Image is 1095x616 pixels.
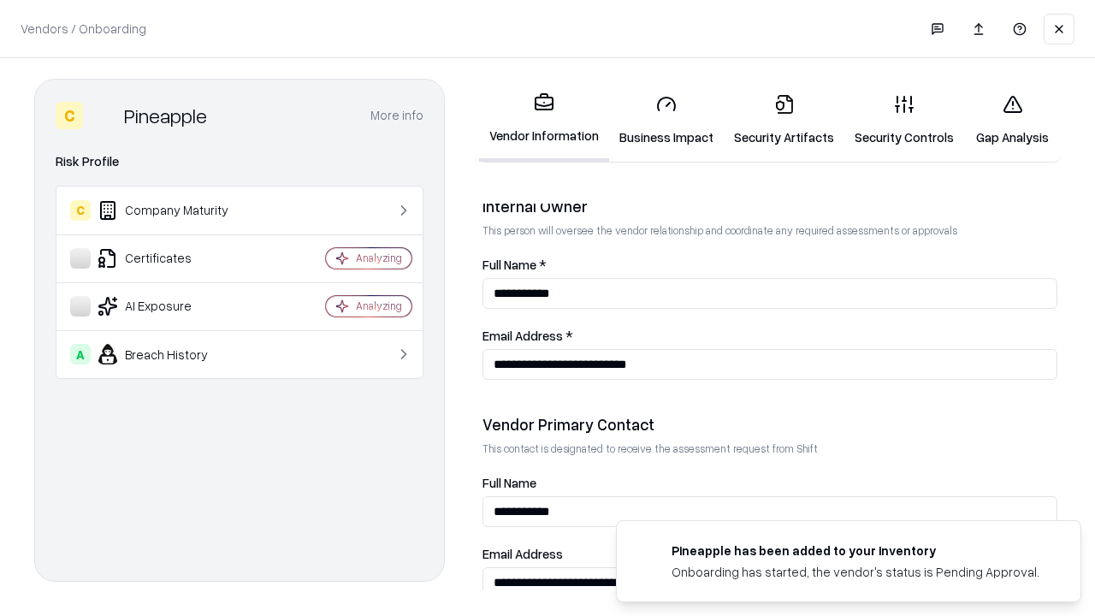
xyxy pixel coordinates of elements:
div: Breach History [70,344,275,364]
button: More info [370,100,423,131]
div: Pineapple [124,102,207,129]
a: Security Artifacts [724,80,844,160]
div: Analyzing [356,251,402,265]
label: Full Name [482,477,1057,489]
label: Full Name * [482,258,1057,271]
a: Vendor Information [479,79,609,162]
div: Vendor Primary Contact [482,414,1057,435]
a: Business Impact [609,80,724,160]
div: Analyzing [356,299,402,313]
label: Email Address [482,548,1057,560]
div: A [70,344,91,364]
div: AI Exposure [70,296,275,317]
label: Email Address * [482,329,1057,342]
div: Risk Profile [56,151,423,172]
div: Pineapple has been added to your inventory [672,542,1039,560]
div: C [56,102,83,129]
div: Company Maturity [70,200,275,221]
img: pineappleenergy.com [637,542,658,562]
a: Gap Analysis [964,80,1061,160]
div: Internal Owner [482,196,1057,216]
div: Onboarding has started, the vendor's status is Pending Approval. [672,563,1039,581]
p: This person will oversee the vendor relationship and coordinate any required assessments or appro... [482,223,1057,238]
a: Security Controls [844,80,964,160]
p: Vendors / Onboarding [21,20,146,38]
div: C [70,200,91,221]
p: This contact is designated to receive the assessment request from Shift [482,441,1057,456]
img: Pineapple [90,102,117,129]
div: Certificates [70,248,275,269]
